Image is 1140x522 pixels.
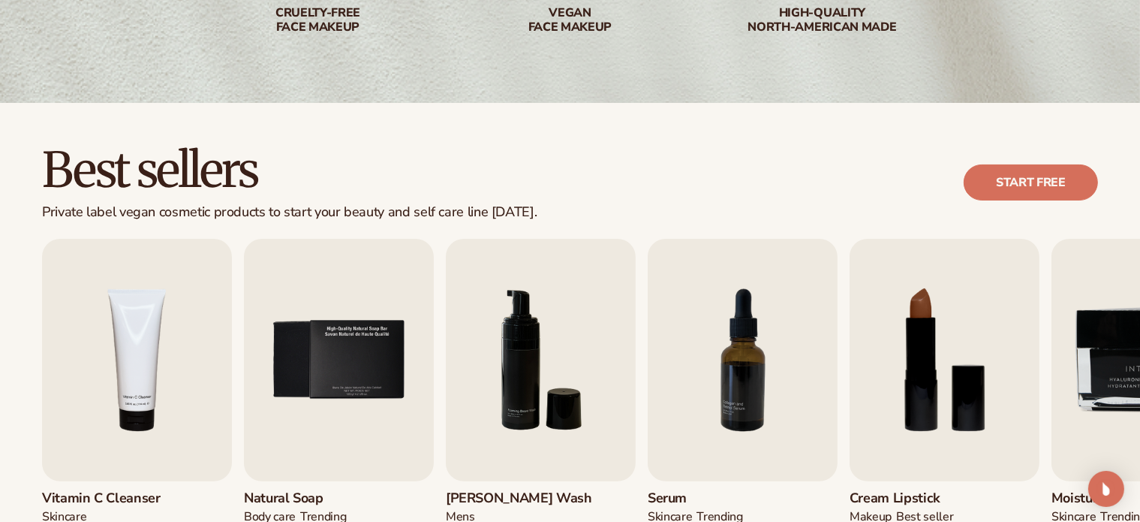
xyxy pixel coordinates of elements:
[964,164,1098,201] a: Start free
[244,490,347,507] h3: Natural Soap
[42,145,537,195] h2: Best sellers
[648,490,743,507] h3: Serum
[1088,471,1124,507] div: Open Intercom Messenger
[446,490,592,507] h3: [PERSON_NAME] Wash
[42,204,537,221] div: Private label vegan cosmetic products to start your beauty and self care line [DATE].
[850,490,954,507] h3: Cream Lipstick
[42,490,161,507] h3: Vitamin C Cleanser
[222,6,414,35] div: Cruelty-free face makeup
[726,6,919,35] div: High-quality North-american made
[474,6,666,35] div: Vegan face makeup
